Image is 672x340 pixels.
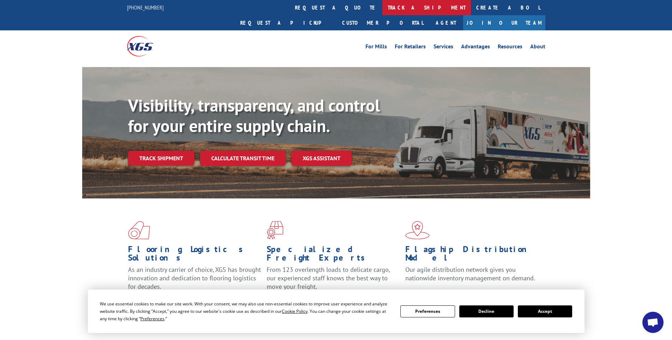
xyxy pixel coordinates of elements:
a: For Mills [365,44,387,52]
button: Accept [518,305,572,317]
a: Calculate transit time [200,151,286,166]
a: Customer Portal [337,15,429,30]
div: Open chat [642,312,664,333]
a: Resources [498,44,522,52]
h1: Specialized Freight Experts [267,245,400,266]
a: XGS ASSISTANT [291,151,352,166]
button: Decline [459,305,514,317]
div: We use essential cookies to make our site work. With your consent, we may also use non-essential ... [100,300,392,322]
img: xgs-icon-total-supply-chain-intelligence-red [128,221,150,239]
span: Cookie Policy [282,308,308,314]
h1: Flooring Logistics Solutions [128,245,261,266]
img: xgs-icon-flagship-distribution-model-red [405,221,430,239]
span: As an industry carrier of choice, XGS has brought innovation and dedication to flooring logistics... [128,266,261,291]
a: Learn More > [405,289,493,297]
a: Request a pickup [235,15,337,30]
a: Services [434,44,453,52]
a: For Retailers [395,44,426,52]
span: Our agile distribution network gives you nationwide inventory management on demand. [405,266,535,282]
div: Cookie Consent Prompt [88,290,585,333]
a: [PHONE_NUMBER] [127,4,164,11]
a: Agent [429,15,463,30]
p: From 123 overlength loads to delicate cargo, our experienced staff knows the best way to move you... [267,266,400,297]
a: Advantages [461,44,490,52]
b: Visibility, transparency, and control for your entire supply chain. [128,94,380,137]
h1: Flagship Distribution Model [405,245,539,266]
a: Join Our Team [463,15,545,30]
button: Preferences [400,305,455,317]
img: xgs-icon-focused-on-flooring-red [267,221,283,239]
span: Preferences [140,316,164,322]
a: About [530,44,545,52]
a: Track shipment [128,151,194,166]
